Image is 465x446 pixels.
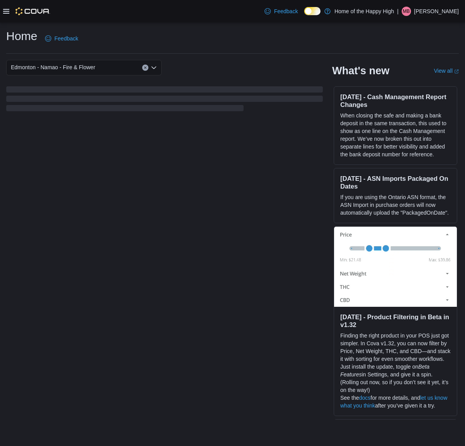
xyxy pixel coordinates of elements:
[11,63,95,72] span: Edmonton - Namao - Fire & Flower
[261,3,301,19] a: Feedback
[332,65,389,77] h2: What's new
[151,65,157,71] button: Open list of options
[397,7,399,16] p: |
[414,7,459,16] p: [PERSON_NAME]
[340,112,451,158] p: When closing the safe and making a bank deposit in the same transaction, this used to show as one...
[340,313,451,329] h3: [DATE] - Product Filtering in Beta in v1.32
[403,7,410,16] span: MB
[340,93,451,108] h3: [DATE] - Cash Management Report Changes
[6,28,37,44] h1: Home
[42,31,81,46] a: Feedback
[340,193,451,217] p: If you are using the Ontario ASN format, the ASN Import in purchase orders will now automatically...
[340,332,451,394] p: Finding the right product in your POS just got simpler. In Cova v1.32, you can now filter by Pric...
[359,395,371,401] a: docs
[340,364,430,378] em: Beta Features
[340,395,448,409] a: let us know what you think
[274,7,298,15] span: Feedback
[54,35,78,42] span: Feedback
[304,15,305,16] span: Dark Mode
[434,68,459,74] a: View allExternal link
[142,65,148,71] button: Clear input
[6,88,323,113] span: Loading
[334,7,394,16] p: Home of the Happy High
[304,7,320,15] input: Dark Mode
[402,7,411,16] div: Mike Beissel
[454,69,459,74] svg: External link
[340,394,451,409] p: See the for more details, and after you’ve given it a try.
[340,175,451,190] h3: [DATE] - ASN Imports Packaged On Dates
[16,7,50,15] img: Cova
